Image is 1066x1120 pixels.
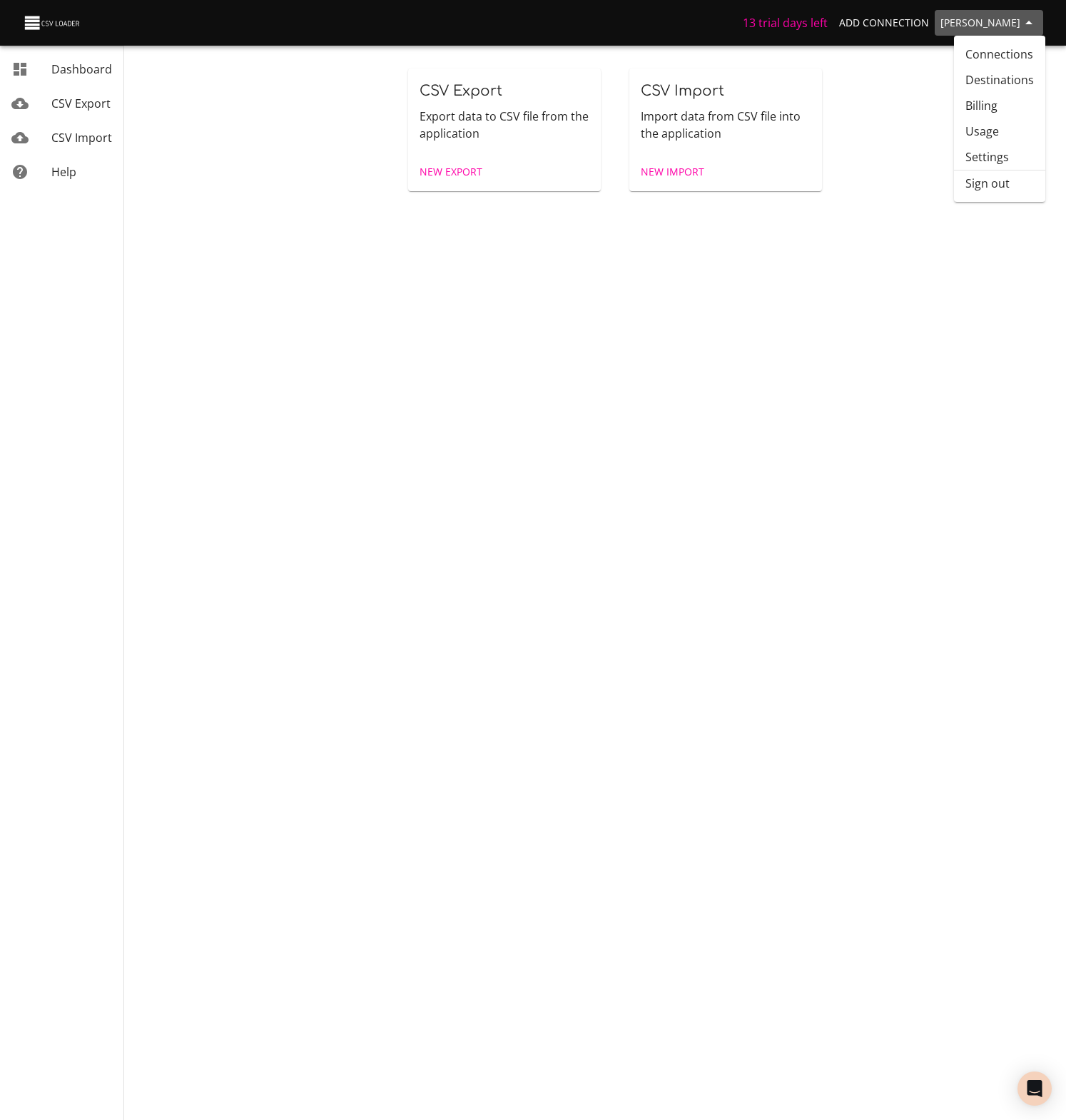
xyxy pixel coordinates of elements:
span: CSV Import [51,130,112,146]
span: CSV Import [641,83,724,99]
span: New Import [641,163,704,181]
span: Add Connection [839,14,929,32]
span: Help [51,164,76,180]
span: CSV Export [420,83,502,99]
a: Settings [954,144,1045,170]
span: [PERSON_NAME] [940,14,1037,32]
a: Usage [954,118,1045,144]
p: Export data to CSV file from the application [420,108,589,142]
h6: 13 trial days left [743,13,828,33]
li: Sign out [954,170,1045,196]
a: New Import [635,159,710,185]
a: Destinations [954,67,1045,93]
span: CSV Export [51,96,111,111]
p: Import data from CSV file into the application [641,108,811,142]
span: New Export [420,163,482,181]
a: Add Connection [833,10,935,36]
a: New Export [414,159,488,185]
img: CSV Loader [23,13,83,33]
span: Dashboard [51,61,112,77]
button: [PERSON_NAME] [935,10,1043,36]
a: Billing [954,93,1045,118]
div: Open Intercom Messenger [1017,1071,1052,1106]
a: Connections [954,41,1045,67]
